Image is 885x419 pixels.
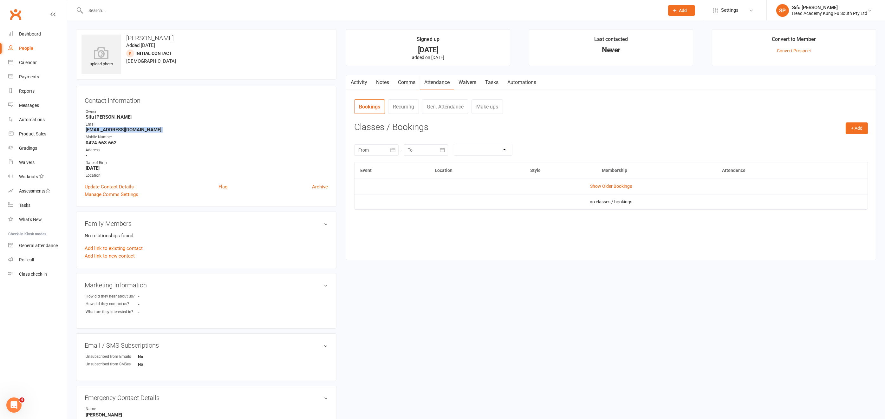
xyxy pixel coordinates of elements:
div: Gradings [19,146,37,151]
a: Comms [394,75,420,90]
div: Unsubscribed from SMSes [86,361,138,367]
div: Class check-in [19,272,47,277]
strong: - [86,153,328,158]
div: Head Academy Kung Fu South Pty Ltd [792,10,867,16]
a: Gradings [8,141,67,155]
strong: 0424 663 662 [86,140,328,146]
strong: - [138,310,174,314]
div: Never [535,47,687,53]
div: Payments [19,74,39,79]
h3: Family Members [85,220,328,227]
a: People [8,41,67,56]
div: How did they contact us? [86,301,138,307]
a: Reports [8,84,67,98]
a: Waivers [8,155,67,170]
a: Automations [503,75,541,90]
a: General attendance kiosk mode [8,239,67,253]
a: Product Sales [8,127,67,141]
div: Workouts [19,174,38,179]
a: Tasks [8,198,67,213]
span: [DEMOGRAPHIC_DATA] [126,58,176,64]
iframe: Intercom live chat [6,397,22,413]
span: 4 [19,397,24,403]
div: [DATE] [352,47,504,53]
a: Tasks [481,75,503,90]
div: Tasks [19,203,30,208]
strong: [EMAIL_ADDRESS][DOMAIN_NAME] [86,127,328,133]
a: Update Contact Details [85,183,134,191]
h3: [PERSON_NAME] [81,35,331,42]
a: Waivers [454,75,481,90]
strong: No [138,362,174,367]
a: Automations [8,113,67,127]
div: General attendance [19,243,58,248]
span: Initial Contact [135,51,172,56]
div: Name [86,406,138,412]
div: Owner [86,109,328,115]
strong: No [138,354,174,359]
a: Activity [346,75,372,90]
div: Convert to Member [772,35,816,47]
a: Manage Comms Settings [85,191,138,198]
div: Messages [19,103,39,108]
strong: [PERSON_NAME] [86,412,328,418]
div: upload photo [81,47,121,68]
div: Email [86,121,328,128]
a: Dashboard [8,27,67,41]
div: How did they hear about us? [86,293,138,299]
th: Event [355,162,429,179]
h3: Marketing Information [85,282,328,289]
input: Search... [84,6,660,15]
div: Reports [19,88,35,94]
div: Address [86,147,328,153]
a: Gen. Attendance [422,99,468,114]
a: Add link to new contact [85,252,135,260]
time: Added [DATE] [126,43,155,48]
div: Unsubscribed from Emails [86,354,138,360]
th: Membership [596,162,716,179]
h3: Emergency Contact Details [85,394,328,401]
div: Last contacted [594,35,628,47]
strong: [DATE] [86,165,328,171]
div: Location [86,173,328,179]
strong: Sifu [PERSON_NAME] [86,114,328,120]
div: Roll call [19,257,34,262]
a: Make-ups [472,99,503,114]
th: Location [429,162,524,179]
a: Notes [372,75,394,90]
a: Flag [218,183,227,191]
p: added on [DATE] [352,55,504,60]
div: Waivers [19,160,35,165]
a: Show Older Bookings [590,184,632,189]
h3: Contact information [85,95,328,104]
th: Attendance [716,162,830,179]
strong: - [138,302,174,307]
div: Date of Birth [86,160,328,166]
span: Add [679,8,687,13]
div: Calendar [19,60,37,65]
div: What's New [19,217,42,222]
a: Messages [8,98,67,113]
div: Dashboard [19,31,41,36]
div: Signed up [417,35,439,47]
a: Convert Prospect [777,48,811,53]
p: No relationships found. [85,232,328,239]
div: Sifu [PERSON_NAME] [792,5,867,10]
h3: Email / SMS Subscriptions [85,342,328,349]
a: Calendar [8,56,67,70]
div: SP [776,4,789,17]
a: Payments [8,70,67,84]
a: Add link to existing contact [85,245,143,252]
div: Mobile Number [86,134,328,140]
div: Product Sales [19,131,46,136]
div: Assessments [19,188,50,193]
a: Recurring [388,99,419,114]
a: Bookings [354,99,385,114]
div: Automations [19,117,45,122]
a: What's New [8,213,67,227]
div: People [19,46,33,51]
div: What are they interested in? [86,309,138,315]
h3: Classes / Bookings [354,122,868,132]
button: + Add [846,122,868,134]
th: Style [524,162,596,179]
